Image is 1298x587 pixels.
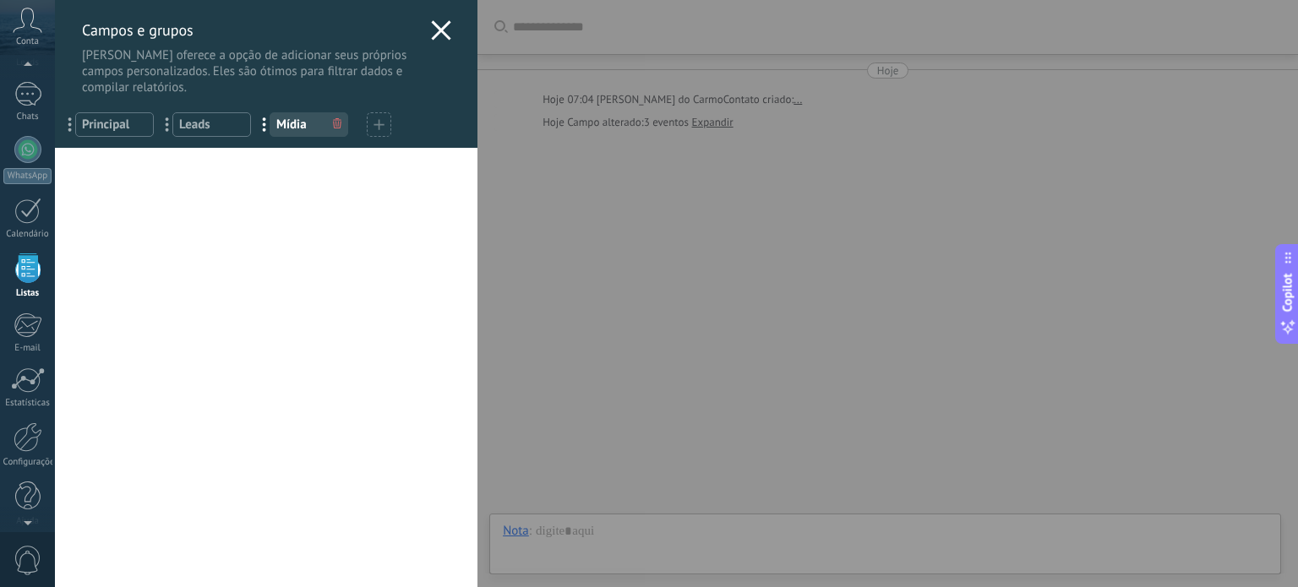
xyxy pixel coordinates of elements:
span: Copilot [1279,273,1296,312]
span: ... [253,110,287,139]
span: Principal [82,117,147,133]
span: ... [58,110,93,139]
h3: Campos e grupos [82,20,423,40]
p: [PERSON_NAME] oferece a opção de adicionar seus próprios campos personalizados. Eles são ótimos p... [82,47,423,95]
span: ... [155,110,190,139]
span: Mídia [276,117,341,133]
span: Leads [179,117,244,133]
